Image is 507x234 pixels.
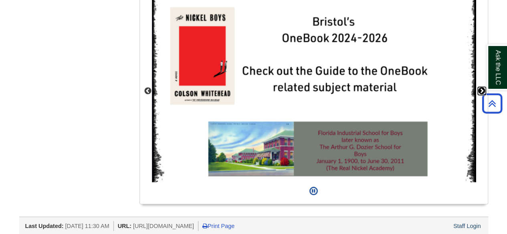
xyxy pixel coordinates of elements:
span: Last Updated: [25,222,64,229]
button: Previous [144,87,152,95]
i: Print Page [202,223,208,228]
a: Back to Top [479,98,505,109]
span: URL: [118,222,131,229]
span: [DATE] 11:30 AM [65,222,109,229]
a: Staff Login [453,222,481,229]
span: [URL][DOMAIN_NAME] [133,222,194,229]
button: Next [478,87,486,95]
button: Pause [307,182,320,200]
a: Print Page [202,222,234,229]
